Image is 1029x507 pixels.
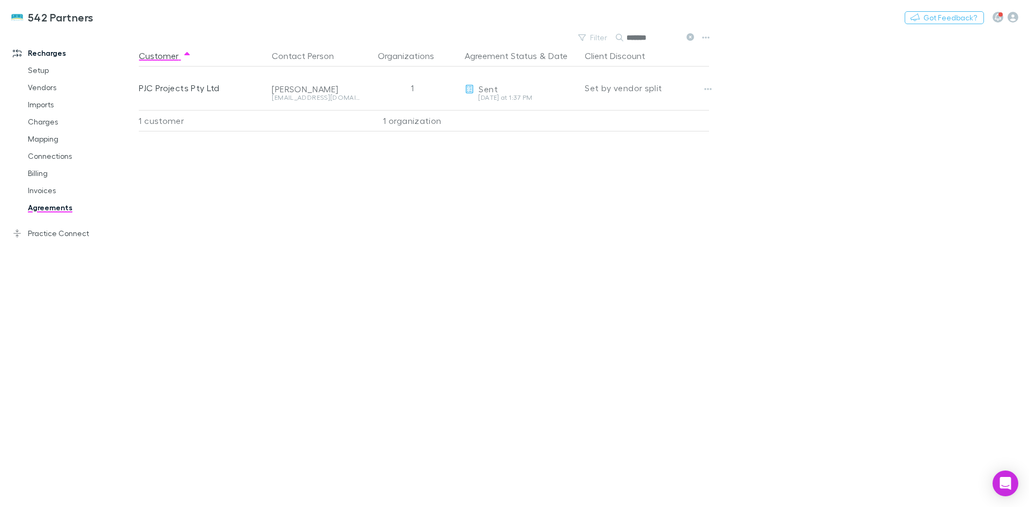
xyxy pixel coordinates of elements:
div: & [465,45,576,67]
a: Practice Connect [2,225,145,242]
div: 1 [364,67,460,109]
button: Got Feedback? [905,11,984,24]
a: Charges [17,113,145,130]
button: Organizations [378,45,447,67]
a: Agreements [17,199,145,216]
button: Filter [573,31,614,44]
button: Contact Person [272,45,347,67]
a: 542 Partners [4,4,100,30]
div: [DATE] at 1:37 PM [465,94,576,101]
h3: 542 Partners [28,11,94,24]
button: Agreement Status [465,45,537,67]
button: Date [548,45,568,67]
div: [EMAIL_ADDRESS][DOMAIN_NAME] [272,94,360,101]
a: Vendors [17,79,145,96]
a: Recharges [2,45,145,62]
span: Sent [479,84,497,94]
a: Invoices [17,182,145,199]
div: Set by vendor split [585,67,709,109]
button: Client Discount [585,45,658,67]
div: Open Intercom Messenger [993,471,1018,496]
a: Mapping [17,130,145,148]
a: Billing [17,165,145,182]
div: [PERSON_NAME] [272,84,360,94]
button: Customer [139,45,191,67]
img: 542 Partners's Logo [11,11,24,24]
div: PJC Projects Pty Ltd [139,67,263,109]
div: 1 customer [139,110,267,131]
div: 1 organization [364,110,460,131]
a: Connections [17,148,145,165]
a: Setup [17,62,145,79]
a: Imports [17,96,145,113]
